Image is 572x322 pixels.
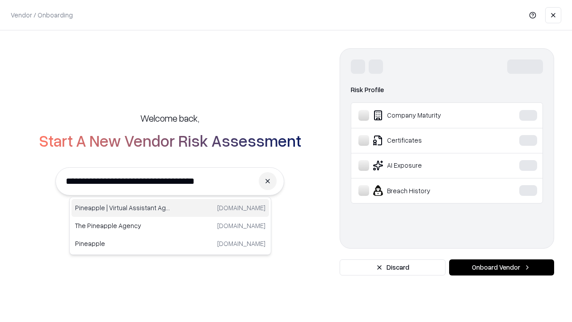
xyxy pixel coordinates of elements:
p: [DOMAIN_NAME] [217,239,265,248]
p: Pineapple [75,239,170,248]
h2: Start A New Vendor Risk Assessment [39,131,301,149]
p: Vendor / Onboarding [11,10,73,20]
p: [DOMAIN_NAME] [217,221,265,230]
h5: Welcome back, [140,112,199,124]
div: Risk Profile [351,85,543,95]
button: Onboard Vendor [449,259,554,275]
div: Company Maturity [358,110,492,121]
div: Breach History [358,185,492,196]
div: AI Exposure [358,160,492,171]
p: [DOMAIN_NAME] [217,203,265,212]
button: Discard [340,259,446,275]
p: The Pineapple Agency [75,221,170,230]
div: Suggestions [69,197,271,255]
p: Pineapple | Virtual Assistant Agency [75,203,170,212]
div: Certificates [358,135,492,146]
